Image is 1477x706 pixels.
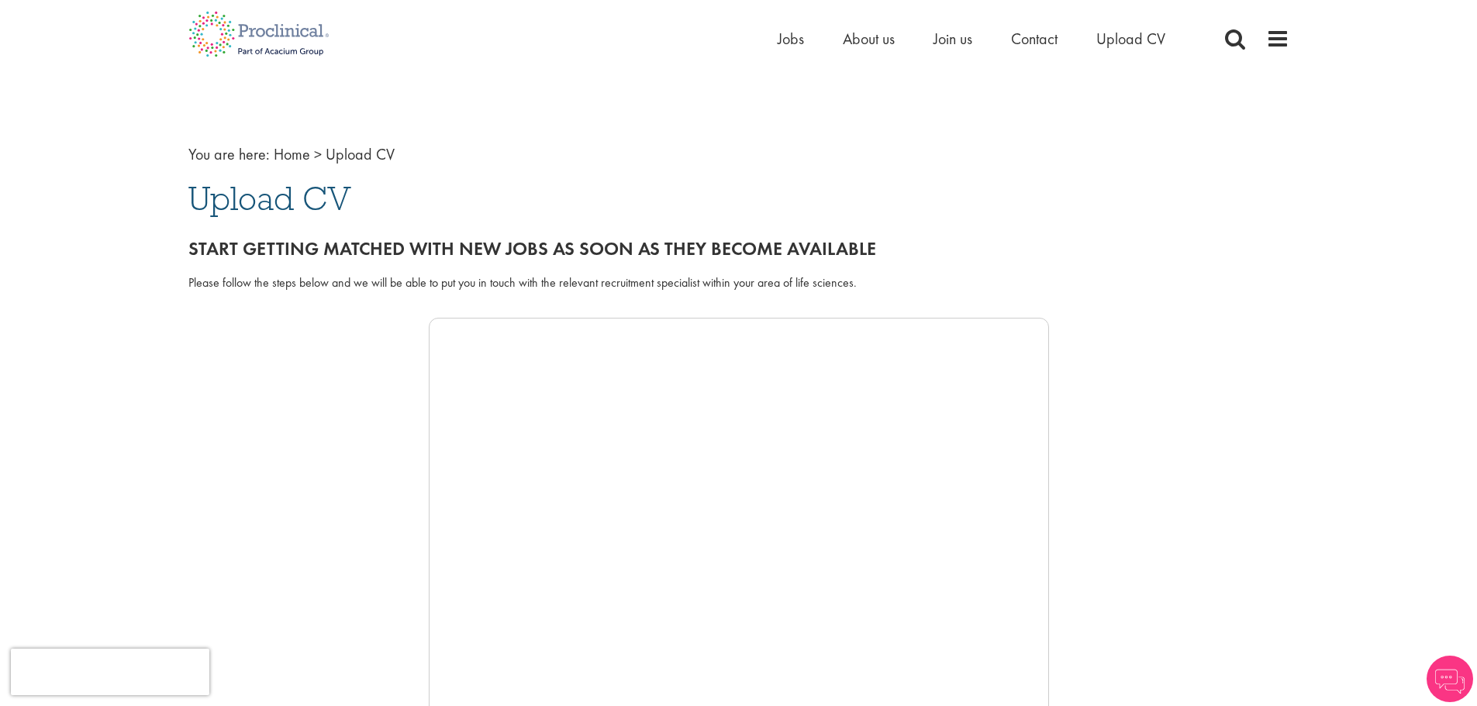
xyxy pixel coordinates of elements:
a: Contact [1011,29,1058,49]
a: Jobs [778,29,804,49]
span: > [314,144,322,164]
span: You are here: [188,144,270,164]
span: Upload CV [188,177,351,219]
a: breadcrumb link [274,144,310,164]
a: Upload CV [1096,29,1165,49]
a: About us [843,29,895,49]
iframe: reCAPTCHA [11,649,209,695]
div: Please follow the steps below and we will be able to put you in touch with the relevant recruitme... [188,274,1289,292]
h2: Start getting matched with new jobs as soon as they become available [188,239,1289,259]
img: Chatbot [1427,656,1473,702]
a: Join us [933,29,972,49]
span: Upload CV [326,144,395,164]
